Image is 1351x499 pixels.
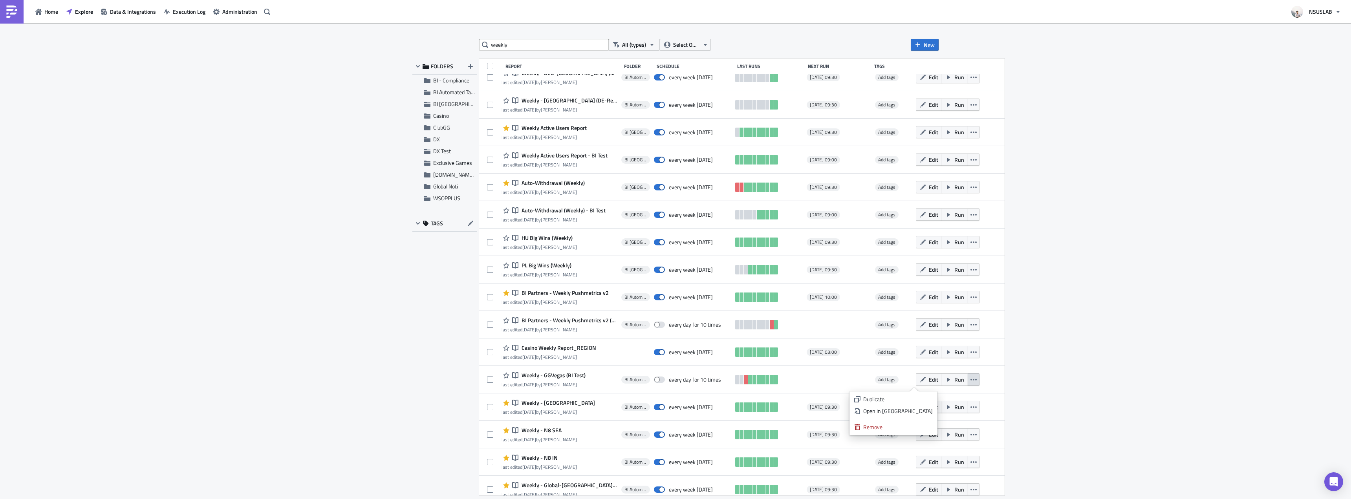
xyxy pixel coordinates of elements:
button: Run [942,483,968,495]
span: BI Automated Tableau Reporting [624,377,647,383]
span: GGPOKER.CA Noti [433,170,485,179]
span: Run [954,403,964,411]
a: Home [31,5,62,18]
div: Duplicate [863,395,933,403]
span: BI Toronto [624,212,647,218]
div: last edited by [PERSON_NAME] [502,354,596,360]
span: Edit [929,155,938,164]
button: Edit [916,126,942,138]
time: 2025-08-06T21:00:53Z [522,79,536,86]
img: Avatar [1291,5,1304,18]
button: Edit [916,154,942,166]
span: Run [954,293,964,301]
span: [DATE] 09:30 [810,239,837,245]
span: Edit [929,210,938,219]
span: Run [954,348,964,356]
button: Edit [916,346,942,358]
div: every week on Monday [669,486,713,493]
span: [DATE] 10:00 [810,294,837,300]
button: Run [942,236,968,248]
span: Weekly - Global-Ireland (v2) [520,482,617,489]
span: Select Owner [673,40,699,49]
span: BI Automated Tableau Reporting [624,322,647,328]
span: Add tags [875,321,899,329]
span: Edit [929,458,938,466]
span: Add tags [875,458,899,466]
span: Add tags [878,293,895,301]
span: Run [954,183,964,191]
button: Edit [916,373,942,386]
button: Run [942,401,968,413]
time: 2025-06-26T13:56:37Z [522,161,536,168]
div: last edited by [PERSON_NAME] [502,134,587,140]
span: Casino Weekly Report_REGION [520,344,596,351]
span: Weekly Active Users Report - BI Test [520,152,608,159]
span: BI Partners - Weekly Pushmetrics v2 (BI Test) [520,317,617,324]
span: Explore [75,7,93,16]
div: every week on Monday [669,294,713,301]
span: Weekly - N8 SEA [520,427,562,434]
span: Edit [929,265,938,274]
button: Run [942,263,968,276]
div: last edited by [PERSON_NAME] [502,244,577,250]
span: Edit [929,183,938,191]
button: Edit [916,208,942,221]
span: Add tags [875,348,899,356]
img: PushMetrics [5,5,18,18]
span: DX [433,135,440,143]
span: BI Toronto [624,184,647,190]
span: Exclusive Games [433,159,472,167]
div: every week on Monday [669,239,713,246]
span: PL Big Wins (Weekly) [520,262,571,269]
div: every week on Monday [669,211,713,218]
div: last edited by [PERSON_NAME] [502,464,577,470]
span: Administration [222,7,257,16]
time: 2025-05-21T16:00:11Z [522,381,536,388]
span: Add tags [878,266,895,273]
span: Run [954,430,964,439]
button: Run [942,346,968,358]
time: 2025-08-06T20:59:05Z [522,106,536,113]
span: HU Big Wins (Weekly) [520,234,573,241]
span: Edit [929,293,938,301]
button: Explore [62,5,97,18]
span: Add tags [878,183,895,191]
div: Next Run [808,63,870,69]
div: Tags [874,63,912,69]
div: every week on Monday [669,266,713,273]
span: TAGS [431,220,443,227]
span: [DATE] 09:30 [810,184,837,190]
span: Edit [929,238,938,246]
button: Administration [209,5,261,18]
button: Edit [916,71,942,83]
button: Execution Log [160,5,209,18]
span: Edit [929,320,938,329]
time: 2025-07-11T19:45:21Z [522,133,536,141]
button: Edit [916,181,942,193]
button: New [911,39,939,51]
span: Run [954,265,964,274]
span: Weekly - GGVegas (BI Test) [520,372,586,379]
time: 2025-07-11T20:03:57Z [522,216,536,223]
time: 2025-05-20T19:05:24Z [522,326,536,333]
button: Run [942,126,968,138]
div: every week on Monday [669,431,713,438]
time: 2025-06-10T13:32:43Z [522,271,536,278]
button: Run [942,428,968,441]
button: Edit [916,236,942,248]
span: Run [954,238,964,246]
div: Remove [863,423,933,431]
span: Auto-Withdrawal (Weekly) - BI Test [520,207,606,214]
span: Run [954,73,964,81]
span: Add tags [875,293,899,301]
span: Run [954,210,964,219]
div: Open in [GEOGRAPHIC_DATA] [863,407,933,415]
span: Add tags [875,486,899,494]
div: last edited by [PERSON_NAME] [502,189,585,195]
div: every week on Monday [669,404,713,411]
span: BI Automated Tableau Reporting [624,294,647,300]
button: Run [942,99,968,111]
div: last edited by [PERSON_NAME] [502,409,595,415]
